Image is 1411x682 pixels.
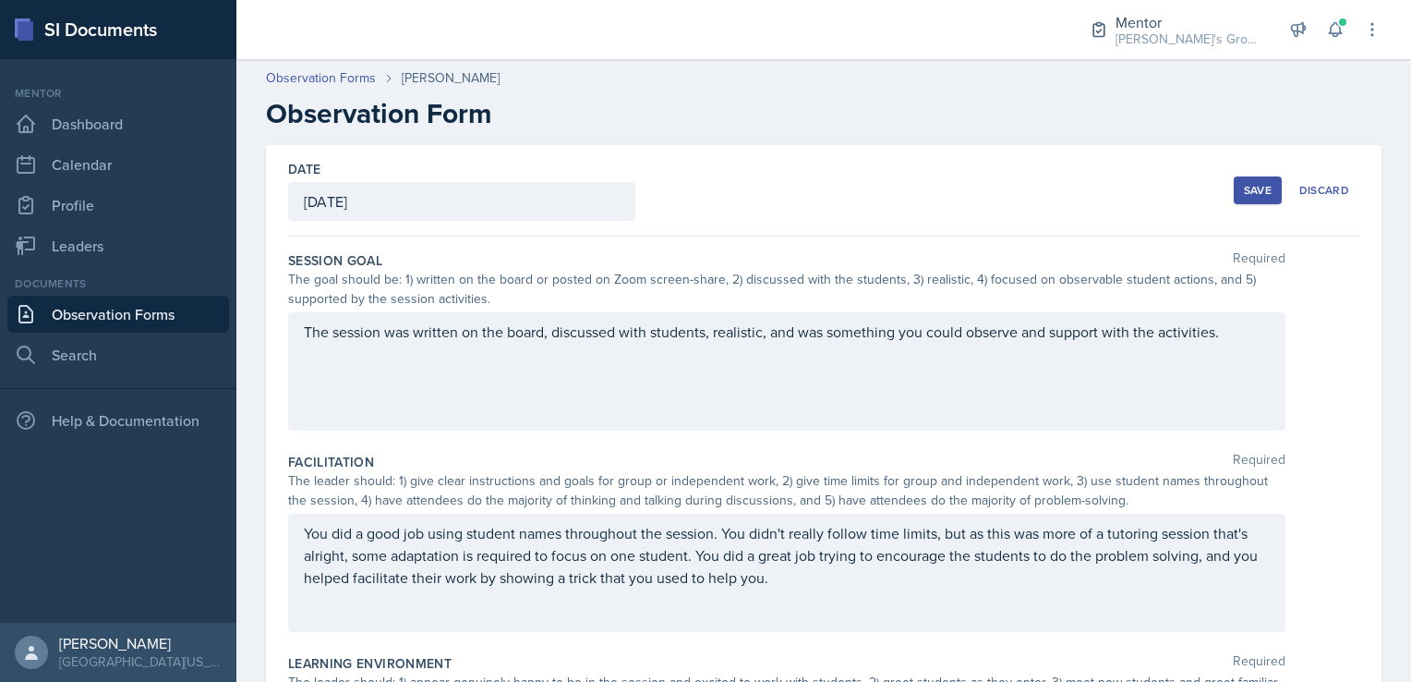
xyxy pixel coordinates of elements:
[1244,183,1272,198] div: Save
[1233,453,1285,471] span: Required
[288,160,320,178] label: Date
[288,251,382,270] label: Session Goal
[59,634,222,652] div: [PERSON_NAME]
[1233,654,1285,673] span: Required
[7,227,229,264] a: Leaders
[402,68,500,88] div: [PERSON_NAME]
[304,321,1270,343] p: The session was written on the board, discussed with students, realistic, and was something you c...
[7,105,229,142] a: Dashboard
[7,187,229,224] a: Profile
[7,146,229,183] a: Calendar
[59,652,222,671] div: [GEOGRAPHIC_DATA][US_STATE] in [GEOGRAPHIC_DATA]
[304,522,1270,589] p: You did a good job using student names throughout the session. You didn't really follow time limi...
[288,270,1285,309] div: The goal should be: 1) written on the board or posted on Zoom screen-share, 2) discussed with the...
[288,654,452,673] label: Learning Environment
[1116,30,1263,49] div: [PERSON_NAME]'s Group / Fall 2025
[7,275,229,292] div: Documents
[1234,177,1282,204] button: Save
[7,296,229,333] a: Observation Forms
[7,336,229,373] a: Search
[1116,11,1263,33] div: Mentor
[7,85,229,102] div: Mentor
[1233,251,1285,270] span: Required
[7,402,229,439] div: Help & Documentation
[266,68,376,88] a: Observation Forms
[1289,177,1359,204] button: Discard
[288,453,374,471] label: Facilitation
[1299,183,1349,198] div: Discard
[288,471,1285,510] div: The leader should: 1) give clear instructions and goals for group or independent work, 2) give ti...
[266,97,1381,130] h2: Observation Form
